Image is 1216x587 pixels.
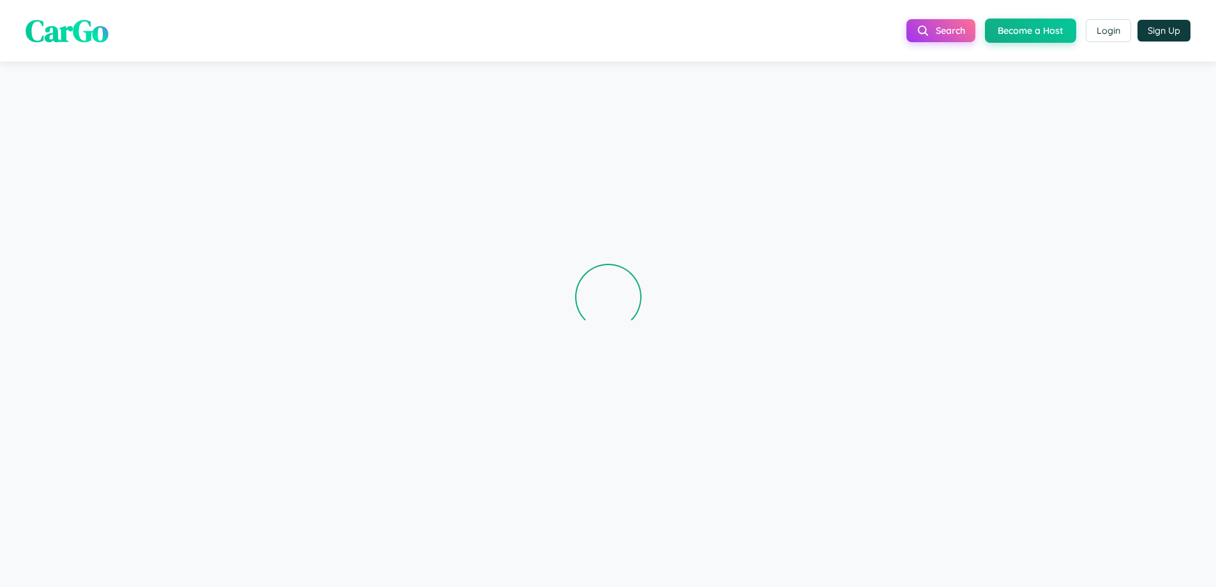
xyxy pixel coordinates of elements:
[1137,20,1190,42] button: Sign Up
[26,10,109,52] span: CarGo
[1086,19,1131,42] button: Login
[985,19,1076,43] button: Become a Host
[936,25,965,36] span: Search
[906,19,975,42] button: Search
